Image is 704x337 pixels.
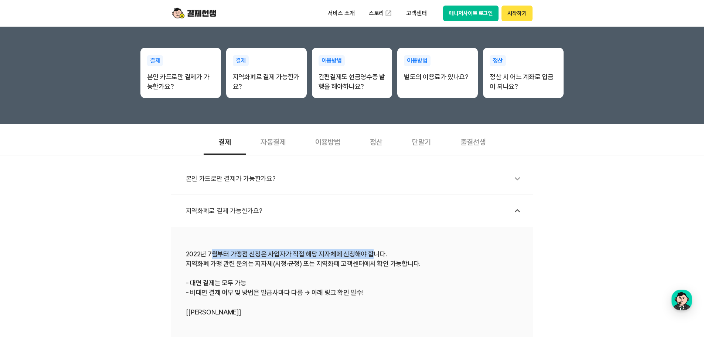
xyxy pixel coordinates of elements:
a: 대화 [49,235,95,253]
div: 이용방법 [300,128,355,155]
div: 출결선생 [446,128,500,155]
a: [[PERSON_NAME]] [186,308,241,316]
p: 이용방법 [404,55,430,66]
div: 정산 [355,128,397,155]
a: 홈 [2,235,49,253]
p: 고객센터 [401,7,432,20]
p: 정산 [490,55,506,66]
span: 대화 [68,246,76,252]
img: 외부 도메인 오픈 [385,10,392,17]
p: 이용방법 [319,55,345,66]
p: 결제 [147,55,163,66]
button: 시작하기 [501,6,532,21]
button: 매니저사이트 로그인 [443,6,499,21]
p: 별도의 이용료가 있나요? [404,72,471,82]
p: 결제 [233,55,249,66]
div: 단말기 [397,128,446,155]
div: 본인 카드로만 결제가 가능한가요? [186,170,526,187]
div: 자동결제 [246,128,300,155]
p: 본인 카드로만 결제가 가능한가요? [147,72,214,91]
div: 2022년 7월부터 가맹점 신청은 사업자가 직접 해당 지자체에 신청해야 합니다. 지역화폐 가맹 관련 문의는 지자체(시청·군청) 또는 지역화폐 고객센터에서 확인 가능합니다. -... [186,249,518,317]
p: 간편결제도 현금영수증 발행을 해야하나요? [319,72,386,91]
a: 설정 [95,235,142,253]
p: 서비스 소개 [323,7,360,20]
div: 결제 [204,128,246,155]
span: 설정 [114,246,123,252]
img: logo [172,6,216,20]
p: 정산 시 어느 계좌로 입금이 되나요? [490,72,557,91]
span: 홈 [23,246,28,252]
a: 스토리 [364,6,398,21]
p: 지역화폐로 결제 가능한가요? [233,72,300,91]
div: 지역화폐로 결제 가능한가요? [186,202,526,219]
